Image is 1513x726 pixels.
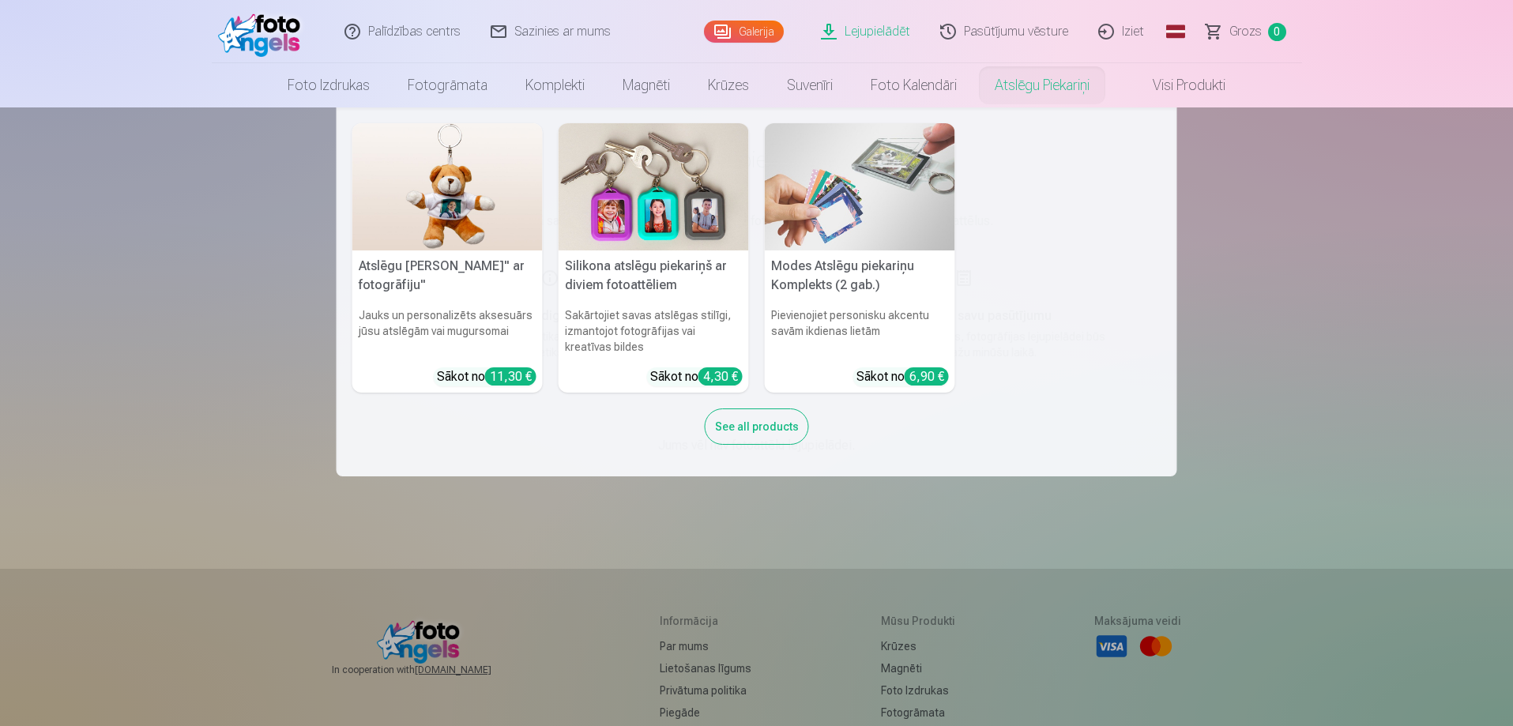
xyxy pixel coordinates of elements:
a: Foto kalendāri [852,63,976,107]
h5: Atslēgu [PERSON_NAME]" ar fotogrāfiju" [352,250,543,301]
a: Silikona atslēgu piekariņš ar diviem fotoattēliemSilikona atslēgu piekariņš ar diviem fotoattēlie... [559,123,749,393]
div: 6,90 € [905,367,949,386]
h6: Pievienojiet personisku akcentu savām ikdienas lietām [765,301,955,361]
a: Magnēti [604,63,689,107]
h5: Silikona atslēgu piekariņš ar diviem fotoattēliem [559,250,749,301]
div: Sākot no [437,367,536,386]
a: Komplekti [506,63,604,107]
a: Atslēgu piekariņš Lācītis" ar fotogrāfiju"Atslēgu [PERSON_NAME]" ar fotogrāfiju"Jauks un personal... [352,123,543,393]
h6: Sakārtojiet savas atslēgas stilīgi, izmantojot fotogrāfijas vai kreatīvas bildes [559,301,749,361]
a: Atslēgu piekariņi [976,63,1108,107]
img: /fa1 [218,6,309,57]
a: Foto izdrukas [269,63,389,107]
a: Modes Atslēgu piekariņu Komplekts (2 gab.)Modes Atslēgu piekariņu Komplekts (2 gab.)Pievienojiet ... [765,123,955,393]
div: 11,30 € [485,367,536,386]
div: See all products [705,408,809,445]
img: Atslēgu piekariņš Lācītis" ar fotogrāfiju" [352,123,543,250]
a: Fotogrāmata [389,63,506,107]
div: 4,30 € [698,367,743,386]
h5: Modes Atslēgu piekariņu Komplekts (2 gab.) [765,250,955,301]
img: Modes Atslēgu piekariņu Komplekts (2 gab.) [765,123,955,250]
a: Visi produkti [1108,63,1244,107]
a: See all products [705,417,809,434]
a: Galerija [704,21,784,43]
div: Sākot no [650,367,743,386]
img: Silikona atslēgu piekariņš ar diviem fotoattēliem [559,123,749,250]
a: Krūzes [689,63,768,107]
a: Suvenīri [768,63,852,107]
div: Sākot no [856,367,949,386]
span: 0 [1268,23,1286,41]
span: Grozs [1229,22,1262,41]
h6: Jauks un personalizēts aksesuārs jūsu atslēgām vai mugursomai [352,301,543,361]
